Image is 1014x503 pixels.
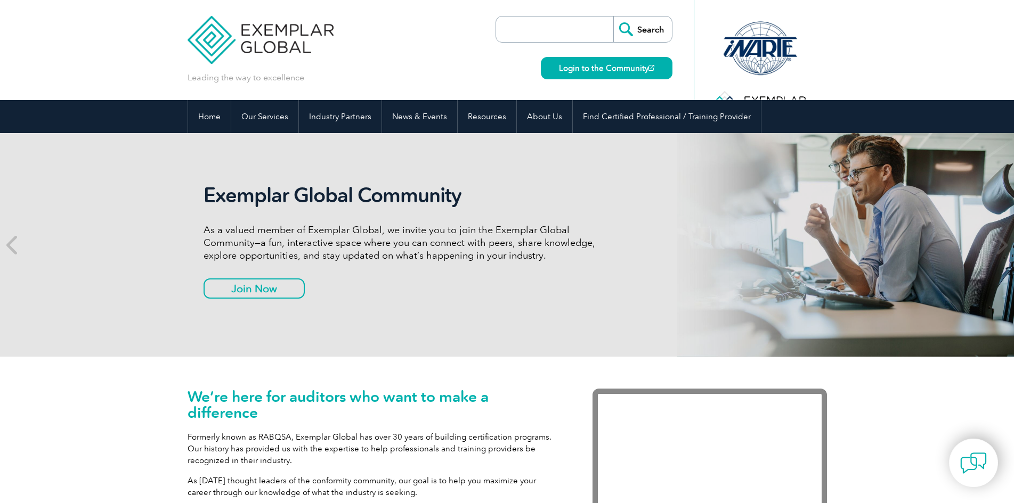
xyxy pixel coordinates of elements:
input: Search [613,17,672,42]
a: Login to the Community [541,57,672,79]
a: Find Certified Professional / Training Provider [573,100,761,133]
a: News & Events [382,100,457,133]
h2: Exemplar Global Community [204,183,603,208]
a: Our Services [231,100,298,133]
a: Resources [458,100,516,133]
p: As [DATE] thought leaders of the conformity community, our goal is to help you maximize your care... [188,475,561,498]
img: contact-chat.png [960,450,987,476]
a: Industry Partners [299,100,382,133]
p: As a valued member of Exemplar Global, we invite you to join the Exemplar Global Community—a fun,... [204,224,603,262]
h1: We’re here for auditors who want to make a difference [188,389,561,420]
a: About Us [517,100,572,133]
img: open_square.png [648,65,654,71]
a: Home [188,100,231,133]
p: Leading the way to excellence [188,72,304,84]
p: Formerly known as RABQSA, Exemplar Global has over 30 years of building certification programs. O... [188,431,561,466]
a: Join Now [204,278,305,299]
